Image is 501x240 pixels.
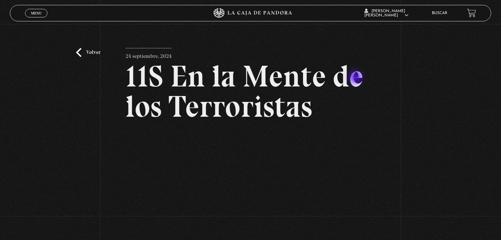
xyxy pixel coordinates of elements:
span: [PERSON_NAME] [PERSON_NAME] [364,9,408,17]
h2: 11S En la Mente de los Terroristas [125,61,376,122]
a: View your shopping cart [467,9,476,17]
p: 24 septiembre, 2024 [125,48,172,61]
a: Volver [76,48,100,57]
span: Menu [31,11,42,15]
span: Cerrar [29,16,44,21]
a: Buscar [432,11,447,15]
